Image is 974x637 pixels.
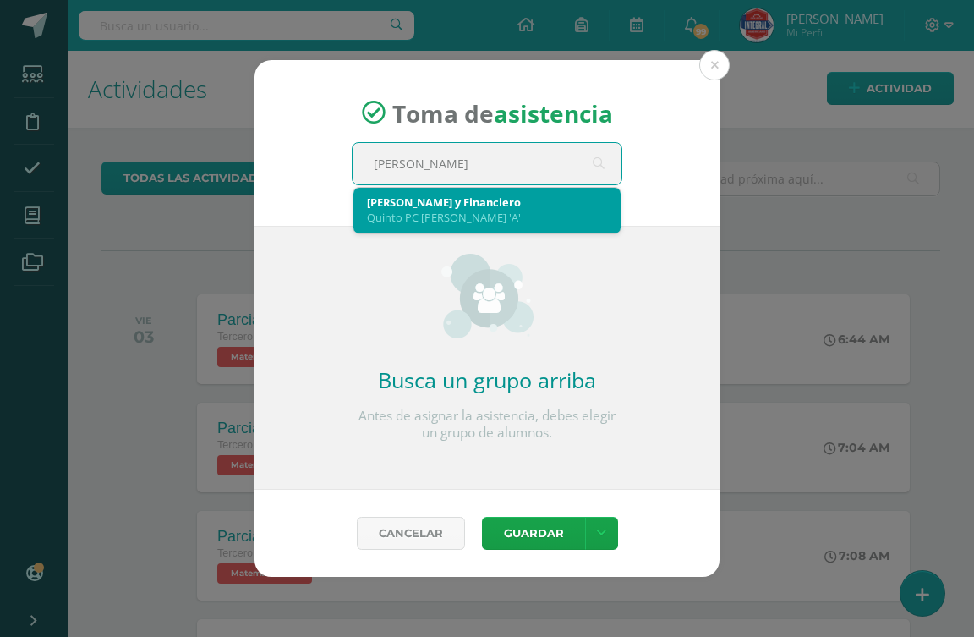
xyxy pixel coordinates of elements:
h2: Busca un grupo arriba [352,365,622,394]
span: Toma de [392,96,613,129]
strong: asistencia [494,96,613,129]
button: Guardar [482,517,585,550]
div: [PERSON_NAME] y Financiero [367,195,607,210]
div: Quinto PC [PERSON_NAME] 'A' [367,210,607,225]
a: Cancelar [357,517,465,550]
input: Busca un grado o sección aquí... [353,143,621,184]
img: groups_small.png [441,254,534,338]
p: Antes de asignar la asistencia, debes elegir un grupo de alumnos. [352,408,622,442]
button: Close (Esc) [699,50,730,80]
